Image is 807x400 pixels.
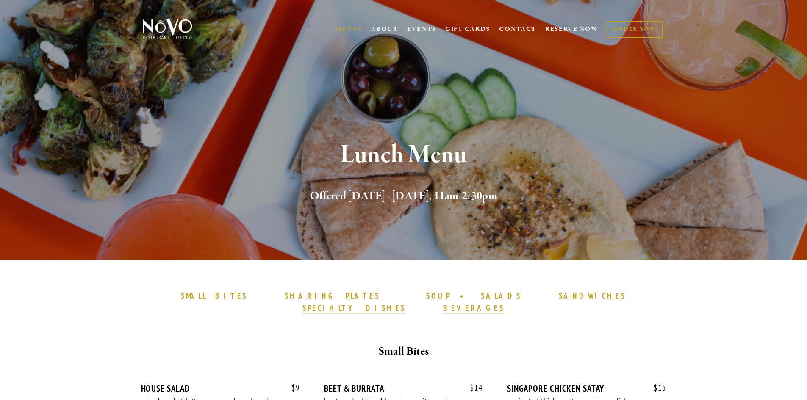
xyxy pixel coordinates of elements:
a: SPECIALTY DISHES [302,303,406,314]
strong: SOUP + SALADS [426,291,521,301]
strong: BEVERAGES [443,303,505,313]
a: SANDWICHES [559,291,627,302]
strong: SMALL BITES [181,291,247,301]
span: $ [470,383,474,393]
strong: SPECIALTY DISHES [302,303,406,313]
a: MENUS [336,25,362,33]
a: SOUP + SALADS [426,291,521,302]
a: BEVERAGES [443,303,505,314]
div: BEET & BURRATA [324,383,483,394]
div: SINGAPORE CHICKEN SATAY [507,383,666,394]
strong: Small Bites [378,344,429,359]
span: $ [654,383,658,393]
a: SHARING PLATES [285,291,380,302]
a: GIFT CARDS [445,21,490,37]
a: EVENTS [407,25,436,33]
span: 14 [462,383,483,393]
span: 9 [283,383,300,393]
a: RESERVE NOW [545,21,599,37]
strong: SHARING PLATES [285,291,380,301]
a: CONTACT [499,21,536,37]
a: ORDER NOW [607,21,662,38]
a: SMALL BITES [181,291,247,302]
img: Novo Restaurant &amp; Lounge [141,19,194,40]
div: HOUSE SALAD [141,383,300,394]
h1: Lunch Menu [157,141,651,169]
a: ABOUT [371,25,398,33]
span: 15 [645,383,666,393]
strong: SANDWICHES [559,291,627,301]
span: $ [291,383,296,393]
h2: Offered [DATE] - [DATE], 11am-2:30pm [157,188,651,205]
